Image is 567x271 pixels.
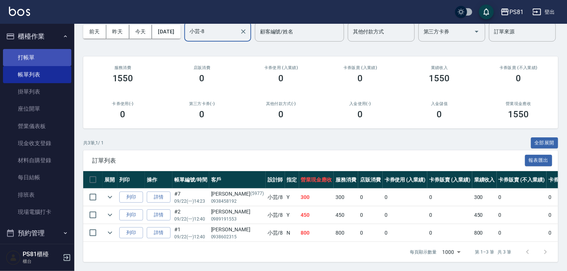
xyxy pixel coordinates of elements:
th: 卡券使用 (入業績) [383,171,428,189]
button: 前天 [83,25,106,39]
td: 300 [334,189,358,206]
td: 800 [472,224,497,242]
p: 09/22 (一) 12:40 [174,216,207,222]
th: 店販消費 [358,171,383,189]
td: 0 [358,206,383,224]
h2: 入金儲值 [409,101,470,106]
td: #2 [172,206,209,224]
h3: 0 [437,109,442,120]
p: 共 3 筆, 1 / 1 [83,140,104,146]
a: 材料自購登錄 [3,152,71,169]
th: 卡券販賣 (不入業績) [497,171,547,189]
td: 300 [472,189,497,206]
h3: 0 [516,73,521,84]
button: 全部展開 [531,137,558,149]
h2: 卡券販賣 (入業績) [330,65,391,70]
a: 現場電腦打卡 [3,203,71,221]
td: 0 [427,189,472,206]
p: 每頁顯示數量 [410,249,437,255]
td: 0 [497,189,547,206]
th: 列印 [117,171,145,189]
p: 第 1–3 筆 共 3 筆 [475,249,511,255]
h3: 0 [279,109,284,120]
td: 小芸 /8 [266,224,285,242]
button: 昨天 [106,25,129,39]
td: 0 [497,206,547,224]
h3: 1550 [508,109,529,120]
h3: 0 [200,109,205,120]
h3: 0 [279,73,284,84]
h3: 1550 [113,73,133,84]
th: 卡券販賣 (入業績) [427,171,472,189]
td: 800 [299,224,334,242]
td: N [285,224,299,242]
td: 0 [383,206,428,224]
td: Y [285,206,299,224]
button: 預約管理 [3,223,71,243]
th: 帳單編號/時間 [172,171,209,189]
h3: 0 [200,73,205,84]
h3: 服務消費 [92,65,153,70]
td: #7 [172,189,209,206]
a: 帳單列表 [3,66,71,83]
td: 450 [334,206,358,224]
button: 報表及分析 [3,243,71,262]
h2: 卡券販賣 (不入業績) [488,65,549,70]
a: 詳情 [147,227,171,239]
th: 指定 [285,171,299,189]
td: 小芸 /8 [266,189,285,206]
td: Y [285,189,299,206]
a: 掛單列表 [3,83,71,100]
h5: PS81櫃檯 [23,251,61,258]
button: expand row [104,209,116,221]
button: 登出 [529,5,558,19]
span: 訂單列表 [92,157,525,164]
a: 報表匯出 [525,157,553,164]
h3: 0 [120,109,126,120]
td: 450 [299,206,334,224]
h2: 其他付款方式(-) [250,101,312,106]
td: 0 [427,224,472,242]
button: Open [471,26,483,37]
label: 設計師編號/姓名 [189,19,218,24]
button: save [479,4,494,19]
th: 客戶 [209,171,266,189]
h2: 卡券使用(-) [92,101,153,106]
div: 1000 [440,242,463,262]
p: 09/22 (一) 12:40 [174,234,207,240]
th: 設計師 [266,171,285,189]
h2: 第三方卡券(-) [171,101,233,106]
button: 列印 [119,227,143,239]
p: 09/22 (一) 14:23 [174,198,207,205]
button: [DATE] [152,25,180,39]
td: 0 [383,224,428,242]
p: 0938602315 [211,234,264,240]
h3: 1550 [429,73,450,84]
h2: 店販消費 [171,65,233,70]
th: 展開 [103,171,117,189]
td: 0 [358,224,383,242]
td: 800 [334,224,358,242]
h3: 0 [358,73,363,84]
a: 詳情 [147,209,171,221]
button: Clear [238,26,249,37]
th: 營業現金應收 [299,171,334,189]
a: 座位開單 [3,100,71,117]
p: 0989191553 [211,216,264,222]
h2: 業績收入 [409,65,470,70]
button: 列印 [119,192,143,203]
div: [PERSON_NAME] [211,190,264,198]
button: expand row [104,192,116,203]
a: 排班表 [3,186,71,203]
a: 現金收支登錄 [3,135,71,152]
img: Person [6,250,21,265]
button: 列印 [119,209,143,221]
td: #1 [172,224,209,242]
p: 櫃台 [23,258,61,265]
button: PS81 [498,4,526,20]
a: 詳情 [147,192,171,203]
div: [PERSON_NAME] [211,208,264,216]
div: PS81 [509,7,524,17]
a: 打帳單 [3,49,71,66]
h2: 卡券使用 (入業績) [250,65,312,70]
